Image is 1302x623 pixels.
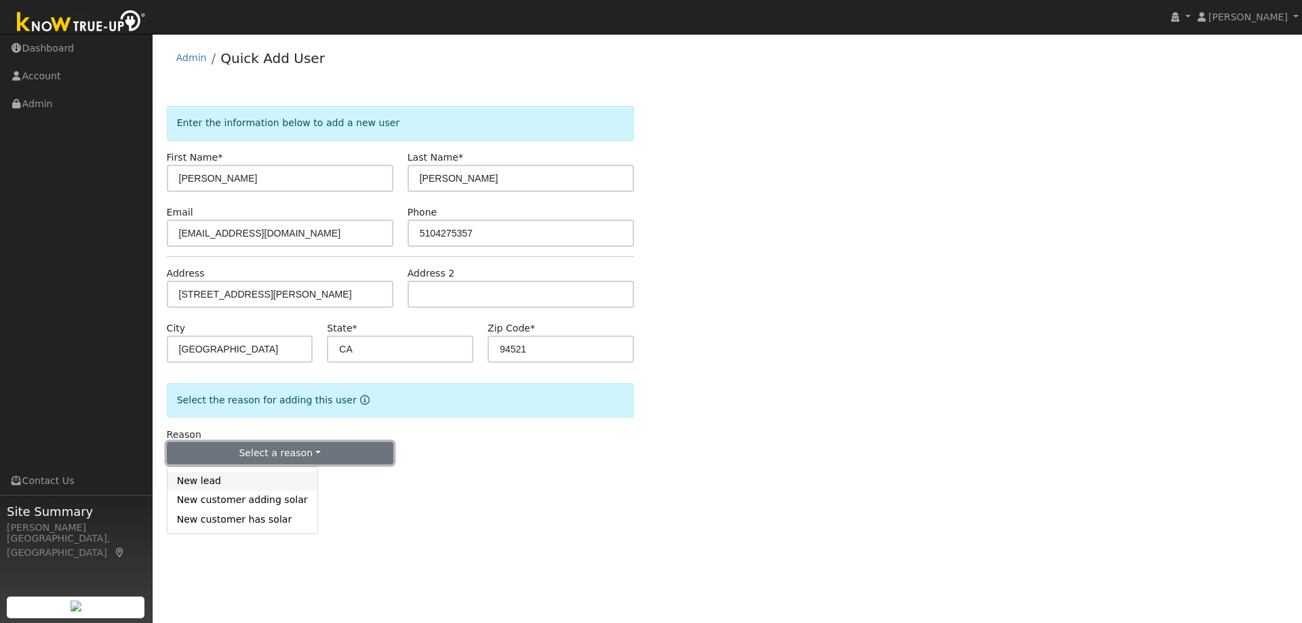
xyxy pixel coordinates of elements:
[167,428,201,442] label: Reason
[167,321,186,336] label: City
[353,323,357,334] span: Required
[7,531,145,560] div: [GEOGRAPHIC_DATA], [GEOGRAPHIC_DATA]
[327,321,357,336] label: State
[167,383,634,418] div: Select the reason for adding this user
[176,52,207,63] a: Admin
[1208,12,1288,22] span: [PERSON_NAME]
[530,323,535,334] span: Required
[167,150,223,165] label: First Name
[408,205,437,220] label: Phone
[357,395,370,405] a: Reason for new user
[10,7,153,38] img: Know True-Up
[488,321,535,336] label: Zip Code
[7,502,145,521] span: Site Summary
[114,547,126,558] a: Map
[167,205,193,220] label: Email
[167,266,205,281] label: Address
[408,150,463,165] label: Last Name
[167,106,634,140] div: Enter the information below to add a new user
[71,601,81,611] img: retrieve
[167,491,317,510] a: New customer adding solar
[220,50,325,66] a: Quick Add User
[167,510,317,529] a: New customer has solar
[167,442,393,465] button: Select a reason
[167,472,317,491] a: New lead
[7,521,145,535] div: [PERSON_NAME]
[458,152,463,163] span: Required
[218,152,222,163] span: Required
[408,266,455,281] label: Address 2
